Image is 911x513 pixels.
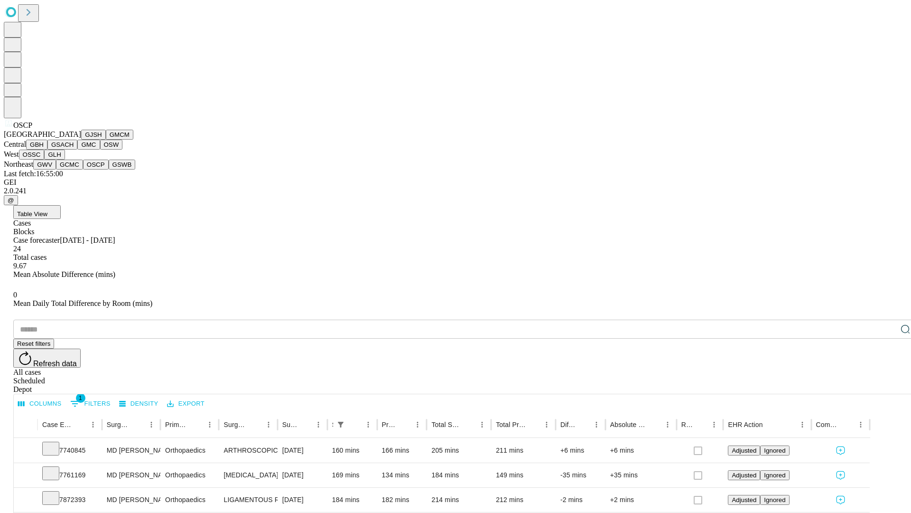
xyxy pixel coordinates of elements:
[13,253,46,261] span: Total cases
[262,418,275,431] button: Menu
[496,438,551,463] div: 211 mins
[42,488,97,512] div: 7872393
[694,418,707,431] button: Sort
[42,438,97,463] div: 7740845
[42,463,97,487] div: 7761169
[398,418,411,431] button: Sort
[4,160,33,168] span: Northeast
[13,236,60,244] span: Case forecaster
[47,140,77,150] button: GSACH
[4,187,907,195] div: 2.0.241
[681,421,694,428] div: Resolved in EHR
[610,463,672,487] div: +35 mins
[190,418,203,431] button: Sort
[560,421,576,428] div: Difference
[223,488,272,512] div: LIGAMENTOUS RECONSTRUCTION KNEE EXTRA ARTICULAR
[17,340,50,347] span: Reset filters
[382,438,422,463] div: 166 mins
[16,397,64,411] button: Select columns
[107,421,130,428] div: Surgeon Name
[841,418,854,431] button: Sort
[33,360,77,368] span: Refresh data
[19,150,45,160] button: OSSC
[496,488,551,512] div: 212 mins
[332,463,372,487] div: 169 mins
[431,463,486,487] div: 184 mins
[81,130,106,140] button: GJSH
[590,418,603,431] button: Menu
[13,262,27,270] span: 9.67
[13,205,61,219] button: Table View
[165,438,214,463] div: Orthopaedics
[13,339,54,349] button: Reset filters
[17,210,47,218] span: Table View
[496,463,551,487] div: 149 mins
[13,121,32,129] span: OSCP
[4,140,26,148] span: Central
[76,393,85,403] span: 1
[560,463,601,487] div: -35 mins
[4,130,81,138] span: [GEOGRAPHIC_DATA]
[223,438,272,463] div: ARTHROSCOPICALLY AIDED ACL RECONSTRUCTION
[223,421,247,428] div: Surgery Name
[431,421,461,428] div: Total Scheduled Duration
[13,349,81,368] button: Refresh data
[26,140,47,150] button: GBH
[203,418,216,431] button: Menu
[382,488,422,512] div: 182 mins
[728,446,760,456] button: Adjusted
[527,418,540,431] button: Sort
[728,495,760,505] button: Adjusted
[796,418,809,431] button: Menu
[462,418,475,431] button: Sort
[107,463,156,487] div: MD [PERSON_NAME] Iv [PERSON_NAME]
[42,421,72,428] div: Case Epic Id
[13,299,152,307] span: Mean Daily Total Difference by Room (mins)
[348,418,362,431] button: Sort
[165,463,214,487] div: Orthopaedics
[732,447,756,454] span: Adjusted
[117,397,161,411] button: Density
[707,418,721,431] button: Menu
[764,418,777,431] button: Sort
[223,463,272,487] div: [MEDICAL_DATA] W/ ACETABULOPLASTY
[661,418,674,431] button: Menu
[560,438,601,463] div: +6 mins
[854,418,867,431] button: Menu
[732,496,756,503] span: Adjusted
[13,270,115,278] span: Mean Absolute Difference (mins)
[411,418,424,431] button: Menu
[282,488,323,512] div: [DATE]
[109,160,136,170] button: GSWB
[60,236,115,244] span: [DATE] - [DATE]
[83,160,109,170] button: OSCP
[282,463,323,487] div: [DATE]
[145,418,158,431] button: Menu
[382,421,397,428] div: Predicted In Room Duration
[86,418,100,431] button: Menu
[13,245,21,253] span: 24
[107,488,156,512] div: MD [PERSON_NAME] Iv [PERSON_NAME]
[431,438,486,463] div: 205 mins
[648,418,661,431] button: Sort
[332,421,333,428] div: Scheduled In Room Duration
[431,488,486,512] div: 214 mins
[13,291,17,299] span: 0
[282,421,297,428] div: Surgery Date
[764,472,785,479] span: Ignored
[165,421,189,428] div: Primary Service
[73,418,86,431] button: Sort
[44,150,65,160] button: GLH
[312,418,325,431] button: Menu
[56,160,83,170] button: GCMC
[249,418,262,431] button: Sort
[19,443,33,459] button: Expand
[8,197,14,204] span: @
[4,150,19,158] span: West
[816,421,840,428] div: Comments
[332,488,372,512] div: 184 mins
[33,160,56,170] button: GWV
[764,496,785,503] span: Ignored
[728,421,762,428] div: EHR Action
[760,495,789,505] button: Ignored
